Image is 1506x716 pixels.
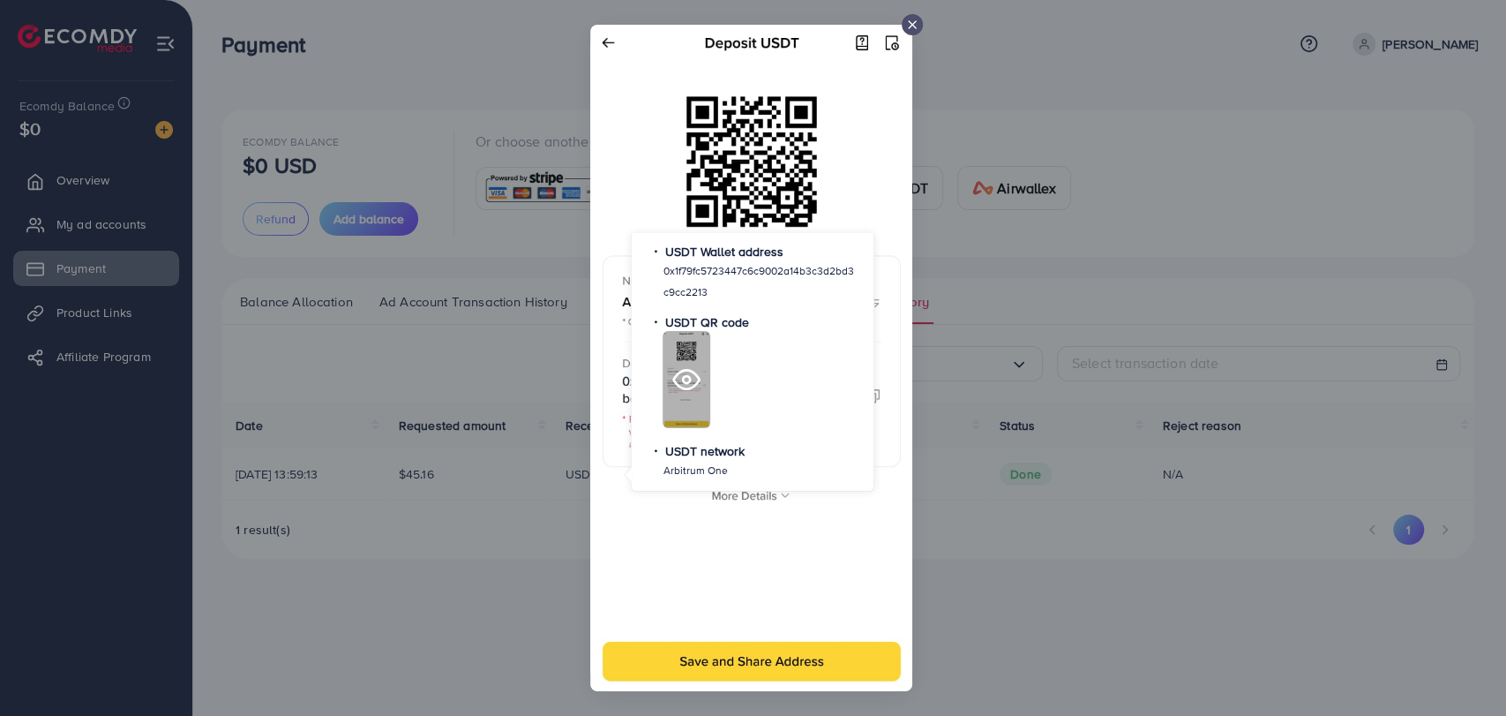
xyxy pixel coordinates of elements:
[648,442,856,460] p: ・ USDT network
[1431,637,1493,703] iframe: Chat
[648,243,856,260] p: ・ USDT Wallet address
[663,460,856,481] p: Arbitrum One
[590,25,913,691] img: store-screenshot
[663,260,856,303] p: 0x1f79fc5723447c6c9002a14b3c3d2bd3c9cc2213
[648,313,856,331] p: ・ USDT QR code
